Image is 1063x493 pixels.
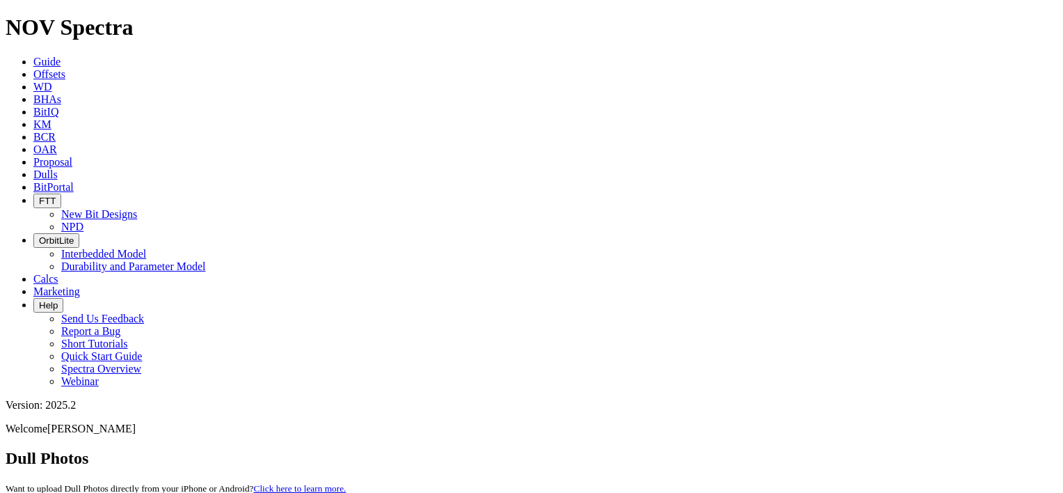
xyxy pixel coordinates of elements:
[61,248,146,260] a: Interbedded Model
[61,363,141,375] a: Spectra Overview
[61,313,144,324] a: Send Us Feedback
[47,423,136,435] span: [PERSON_NAME]
[33,68,65,80] a: Offsets
[6,449,1057,468] h2: Dull Photos
[33,298,63,313] button: Help
[33,181,74,193] a: BitPortal
[33,285,80,297] a: Marketing
[33,93,61,105] a: BHAs
[33,118,51,130] a: KM
[61,221,83,233] a: NPD
[39,300,58,311] span: Help
[6,399,1057,412] div: Version: 2025.2
[33,81,52,93] a: WD
[33,56,61,68] a: Guide
[33,233,79,248] button: OrbitLite
[61,208,137,220] a: New Bit Designs
[33,131,56,143] a: BCR
[39,196,56,206] span: FTT
[33,169,58,180] a: Dulls
[61,260,206,272] a: Durability and Parameter Model
[6,15,1057,40] h1: NOV Spectra
[33,194,61,208] button: FTT
[61,338,128,350] a: Short Tutorials
[61,325,120,337] a: Report a Bug
[61,375,99,387] a: Webinar
[33,106,58,118] a: BitIQ
[39,235,74,246] span: OrbitLite
[6,423,1057,435] p: Welcome
[33,273,58,285] a: Calcs
[33,143,57,155] a: OAR
[33,156,72,168] a: Proposal
[61,350,142,362] a: Quick Start Guide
